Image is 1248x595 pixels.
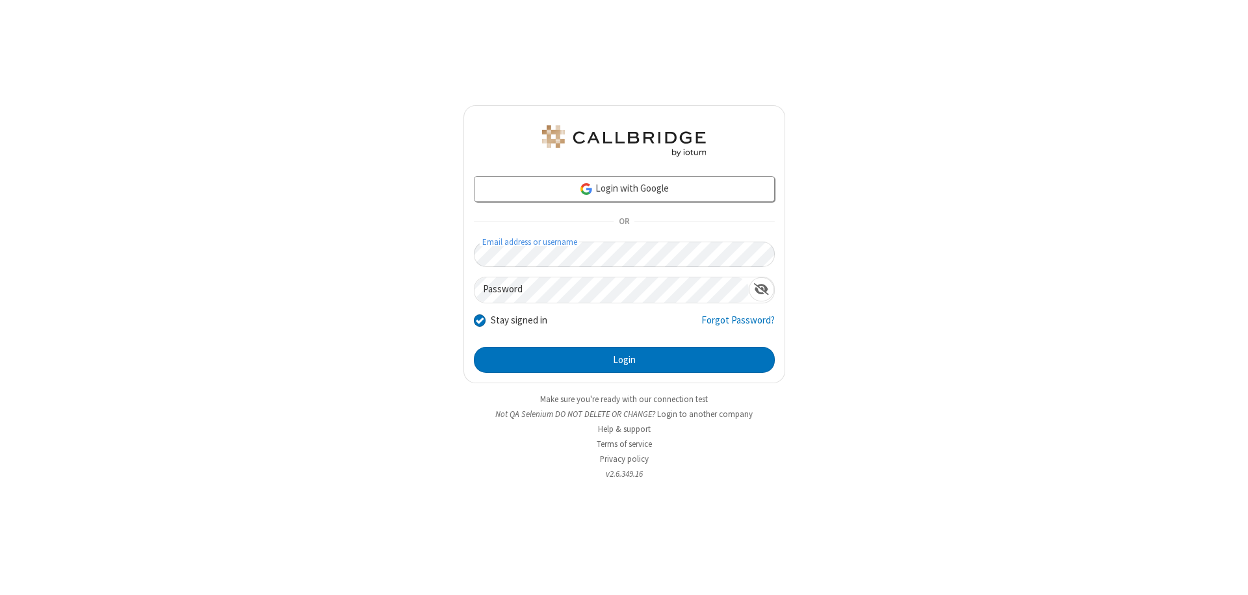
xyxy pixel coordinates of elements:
a: Login with Google [474,176,775,202]
a: Terms of service [597,438,652,449]
a: Make sure you're ready with our connection test [540,394,708,405]
img: QA Selenium DO NOT DELETE OR CHANGE [539,125,708,157]
button: Login to another company [657,408,753,420]
a: Forgot Password? [701,313,775,338]
li: Not QA Selenium DO NOT DELETE OR CHANGE? [463,408,785,420]
input: Password [474,277,749,303]
span: OR [614,213,634,231]
a: Privacy policy [600,453,649,464]
a: Help & support [598,424,651,435]
input: Email address or username [474,242,775,267]
li: v2.6.349.16 [463,468,785,480]
label: Stay signed in [491,313,547,328]
img: google-icon.png [579,182,593,196]
button: Login [474,347,775,373]
div: Show password [749,277,774,301]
